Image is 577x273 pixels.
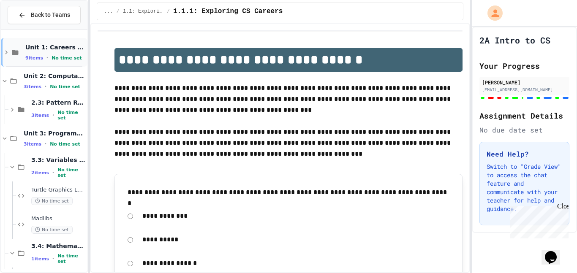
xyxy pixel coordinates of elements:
[24,84,41,89] span: 3 items
[52,255,54,262] span: •
[479,3,505,23] div: My Account
[31,11,70,19] span: Back to Teams
[24,141,41,147] span: 3 items
[57,110,86,121] span: No time set
[31,242,86,250] span: 3.4: Mathematical Operators
[173,6,283,16] span: 1.1.1: Exploring CS Careers
[482,78,567,86] div: [PERSON_NAME]
[31,170,49,176] span: 2 items
[31,215,86,222] span: Madlibs
[46,54,48,61] span: •
[482,86,567,93] div: [EMAIL_ADDRESS][DOMAIN_NAME]
[479,125,569,135] div: No due date set
[24,130,86,137] span: Unit 3: Programming Fundamentals
[31,99,86,106] span: 2.3: Pattern Recognition & Decomposition
[117,8,120,15] span: /
[31,256,49,262] span: 1 items
[31,156,86,164] span: 3.3: Variables and Data Types
[479,34,550,46] h1: 2A Intro to CS
[31,187,86,194] span: Turtle Graphics Logo/character
[542,239,569,265] iframe: chat widget
[25,55,43,61] span: 9 items
[487,162,562,213] p: Switch to "Grade View" to access the chat feature and communicate with your teacher for help and ...
[45,83,46,90] span: •
[50,141,80,147] span: No time set
[479,110,569,122] h2: Assignment Details
[487,149,562,159] h3: Need Help?
[57,167,86,178] span: No time set
[3,3,58,54] div: Chat with us now!Close
[167,8,170,15] span: /
[123,8,163,15] span: 1.1: Exploring CS Careers
[52,112,54,119] span: •
[31,113,49,118] span: 3 items
[8,6,81,24] button: Back to Teams
[479,60,569,72] h2: Your Progress
[57,253,86,264] span: No time set
[50,84,80,89] span: No time set
[52,55,82,61] span: No time set
[52,169,54,176] span: •
[104,8,113,15] span: ...
[507,203,569,238] iframe: chat widget
[31,197,73,205] span: No time set
[45,141,46,147] span: •
[24,72,86,80] span: Unit 2: Computational Thinking & Problem-Solving
[31,226,73,234] span: No time set
[25,43,86,51] span: Unit 1: Careers & Professionalism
